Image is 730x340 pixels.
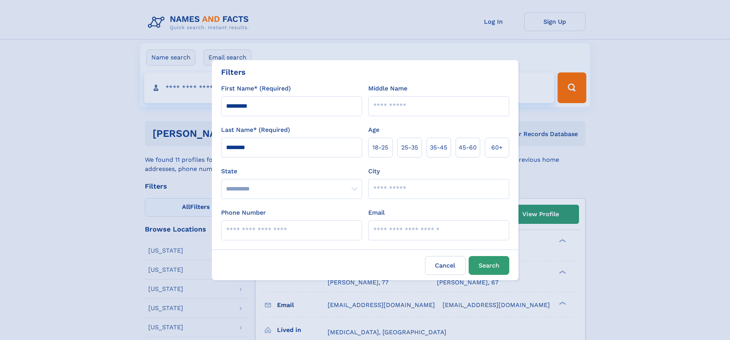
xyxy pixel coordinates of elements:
span: 45‑60 [459,143,477,152]
span: 60+ [491,143,503,152]
label: Age [368,125,379,135]
span: 18‑25 [372,143,388,152]
label: State [221,167,362,176]
label: Last Name* (Required) [221,125,290,135]
span: 25‑35 [401,143,418,152]
div: Filters [221,66,246,78]
span: 35‑45 [430,143,447,152]
label: Middle Name [368,84,407,93]
button: Search [469,256,509,275]
label: First Name* (Required) [221,84,291,93]
label: City [368,167,380,176]
label: Email [368,208,385,217]
label: Cancel [425,256,466,275]
label: Phone Number [221,208,266,217]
